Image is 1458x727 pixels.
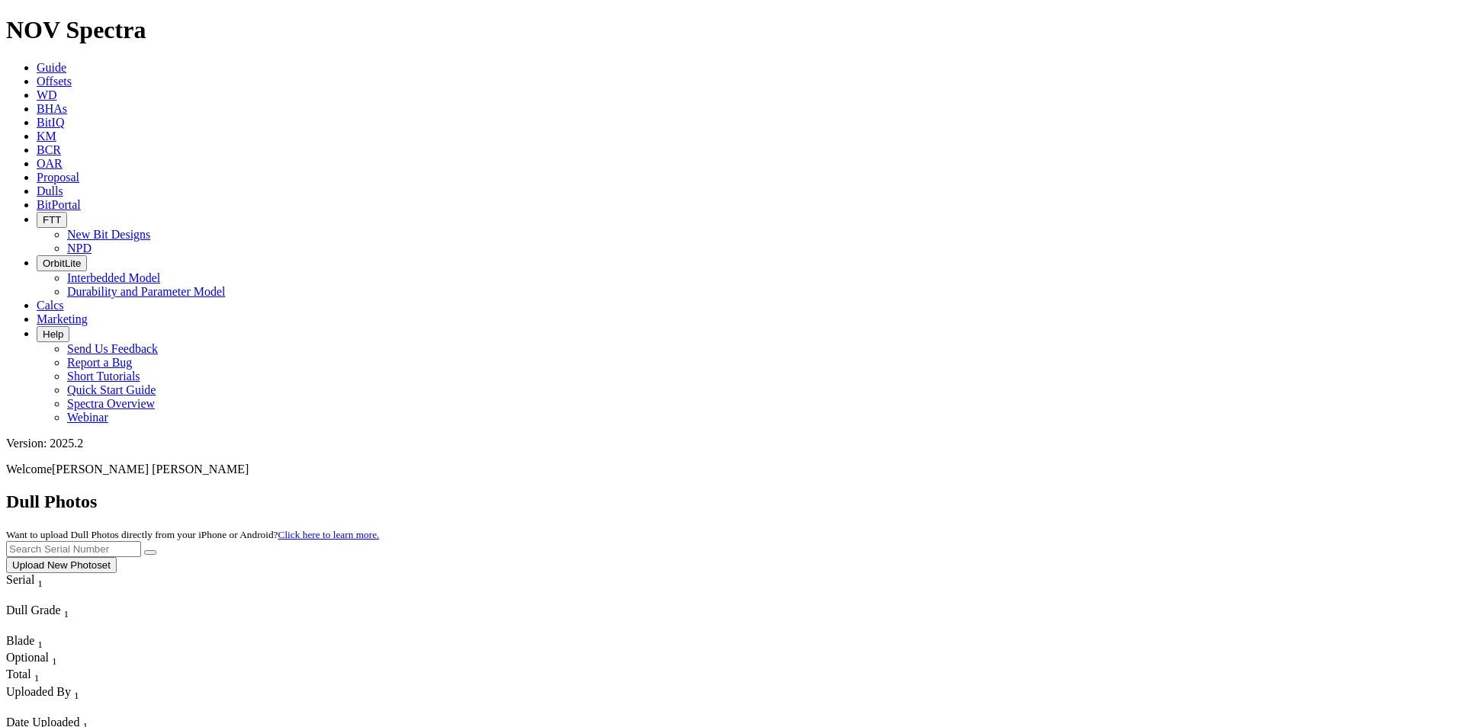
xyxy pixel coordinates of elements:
div: Optional Sort None [6,651,59,668]
div: Sort None [6,685,149,716]
div: Sort None [6,634,59,651]
span: Sort None [37,573,43,586]
a: BHAs [37,102,67,115]
span: FTT [43,214,61,226]
a: Send Us Feedback [67,342,158,355]
a: Click here to learn more. [278,529,380,540]
sub: 1 [37,578,43,589]
sub: 1 [74,690,79,701]
a: Interbedded Model [67,271,160,284]
p: Welcome [6,463,1452,476]
span: Sort None [74,685,79,698]
sub: 1 [34,673,40,684]
span: Total [6,668,31,681]
sub: 1 [64,608,69,620]
a: Offsets [37,75,72,88]
input: Search Serial Number [6,541,141,557]
button: OrbitLite [37,255,87,271]
span: Help [43,328,63,340]
a: New Bit Designs [67,228,150,241]
span: Dull Grade [6,604,61,617]
a: Quick Start Guide [67,383,156,396]
a: Marketing [37,312,88,325]
a: BitIQ [37,116,64,129]
a: Short Tutorials [67,370,140,383]
a: Proposal [37,171,79,184]
div: Column Menu [6,590,71,604]
div: Column Menu [6,702,149,716]
span: Sort None [64,604,69,617]
span: OrbitLite [43,258,81,269]
button: Help [37,326,69,342]
a: OAR [37,157,63,170]
span: Sort None [52,651,57,664]
small: Want to upload Dull Photos directly from your iPhone or Android? [6,529,379,540]
span: Serial [6,573,34,586]
a: Dulls [37,184,63,197]
div: Sort None [6,604,113,634]
button: FTT [37,212,67,228]
sub: 1 [52,655,57,667]
a: BCR [37,143,61,156]
span: Sort None [37,634,43,647]
span: [PERSON_NAME] [PERSON_NAME] [52,463,249,476]
span: Sort None [34,668,40,681]
a: Guide [37,61,66,74]
a: KM [37,130,56,143]
div: Serial Sort None [6,573,71,590]
div: Blade Sort None [6,634,59,651]
h2: Dull Photos [6,492,1452,512]
a: Durability and Parameter Model [67,285,226,298]
h1: NOV Spectra [6,16,1452,44]
a: Webinar [67,411,108,424]
a: Report a Bug [67,356,132,369]
div: Sort None [6,668,59,684]
span: Blade [6,634,34,647]
div: Uploaded By Sort None [6,685,149,702]
div: Column Menu [6,620,113,634]
div: Dull Grade Sort None [6,604,113,620]
span: Uploaded By [6,685,71,698]
a: BitPortal [37,198,81,211]
div: Sort None [6,651,59,668]
sub: 1 [37,639,43,650]
div: Total Sort None [6,668,59,684]
a: WD [37,88,57,101]
div: Sort None [6,573,71,604]
div: Version: 2025.2 [6,437,1452,450]
button: Upload New Photoset [6,557,117,573]
a: Calcs [37,299,64,312]
span: Optional [6,651,49,664]
a: NPD [67,242,92,255]
a: Spectra Overview [67,397,155,410]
